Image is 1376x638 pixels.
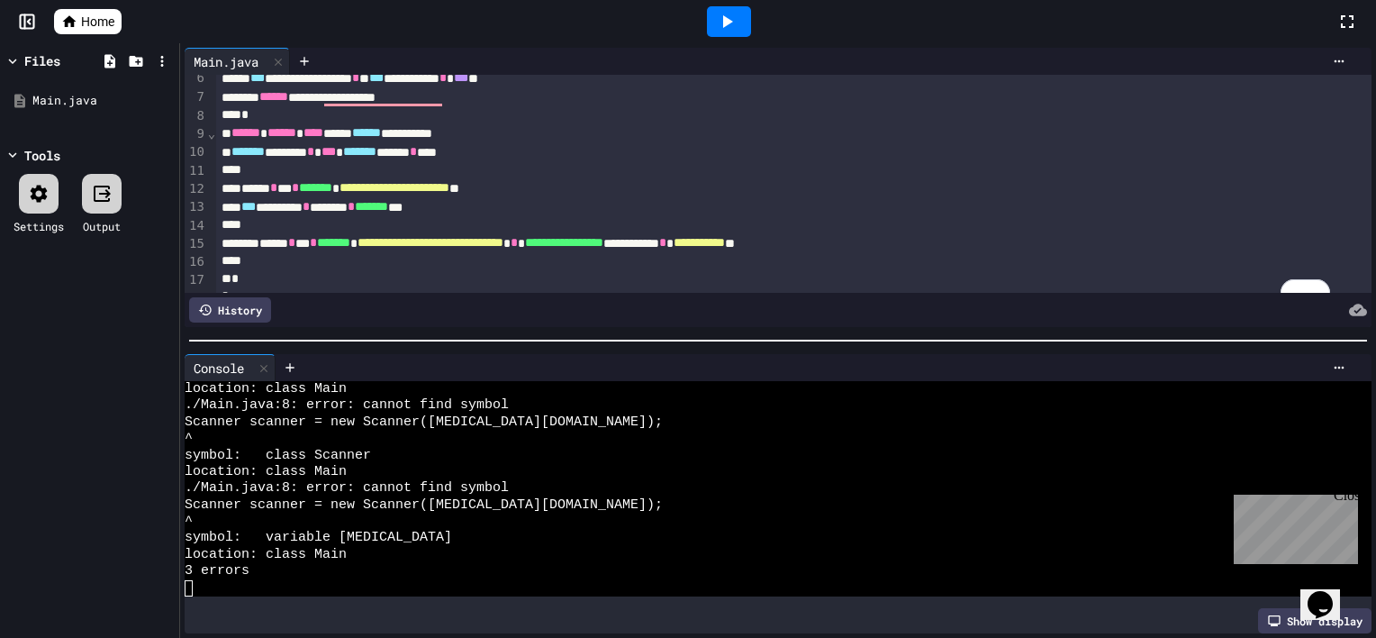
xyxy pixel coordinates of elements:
[185,289,207,307] div: 18
[185,52,267,71] div: Main.java
[185,381,347,397] span: location: class Main
[185,143,207,162] div: 10
[185,359,253,378] div: Console
[185,547,347,563] span: location: class Main
[185,431,193,447] span: ^
[185,464,347,480] span: location: class Main
[1300,566,1358,620] iframe: chat widget
[185,497,663,514] span: Scanner scanner = new Scanner([MEDICAL_DATA][DOMAIN_NAME]);
[32,92,173,110] div: Main.java
[185,530,452,546] span: symbol: variable [MEDICAL_DATA]
[24,51,60,70] div: Files
[185,253,207,271] div: 16
[185,125,207,144] div: 9
[189,297,271,323] div: History
[1227,488,1358,564] iframe: chat widget
[185,48,290,75] div: Main.java
[81,13,114,31] span: Home
[185,397,509,414] span: ./Main.java:8: error: cannot find symbol
[185,107,207,125] div: 8
[185,162,207,180] div: 11
[185,514,193,530] span: ^
[83,218,121,234] div: Output
[1258,608,1371,633] div: Show display
[24,146,60,165] div: Tools
[14,218,64,234] div: Settings
[185,271,207,289] div: 17
[185,217,207,235] div: 14
[185,69,207,88] div: 6
[185,198,207,217] div: 13
[185,415,663,431] span: Scanner scanner = new Scanner([MEDICAL_DATA][DOMAIN_NAME]);
[185,180,207,199] div: 12
[54,9,122,34] a: Home
[185,480,509,497] span: ./Main.java:8: error: cannot find symbol
[185,88,207,107] div: 7
[185,235,207,254] div: 15
[207,126,216,141] span: Fold line
[185,448,371,464] span: symbol: class Scanner
[185,563,249,579] span: 3 errors
[185,354,276,381] div: Console
[7,7,124,114] div: Chat with us now!Close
